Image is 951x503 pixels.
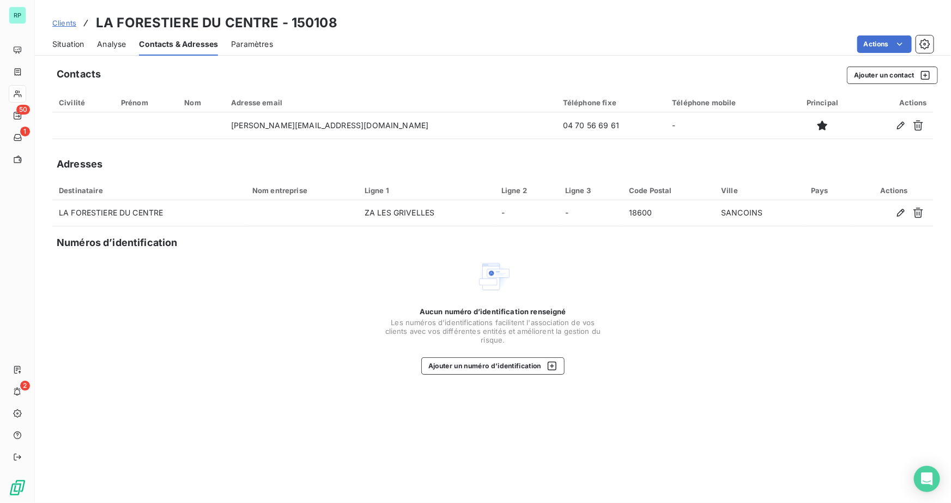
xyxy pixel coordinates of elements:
[57,67,101,82] h5: Contacts
[714,200,804,226] td: SANCOINS
[121,98,172,107] div: Prénom
[52,17,76,28] a: Clients
[495,200,559,226] td: -
[9,7,26,24] div: RP
[665,112,787,139] td: -
[721,186,798,195] div: Ville
[811,186,848,195] div: Pays
[476,259,511,294] img: Empty state
[20,127,30,136] span: 1
[847,67,938,84] button: Ajouter un contact
[252,186,352,195] div: Nom entreprise
[59,98,108,107] div: Civilité
[96,13,337,33] h3: LA FORESTIERE DU CENTRE - 150108
[857,35,912,53] button: Actions
[52,200,246,226] td: LA FORESTIERE DU CENTRE
[559,200,622,226] td: -
[914,466,940,492] div: Open Intercom Messenger
[861,186,927,195] div: Actions
[421,357,565,375] button: Ajouter un numéro d’identification
[501,186,552,195] div: Ligne 2
[565,186,616,195] div: Ligne 3
[672,98,780,107] div: Téléphone mobile
[59,186,239,195] div: Destinataire
[52,19,76,27] span: Clients
[629,186,708,195] div: Code Postal
[365,186,488,195] div: Ligne 1
[358,200,495,226] td: ZA LES GRIVELLES
[793,98,851,107] div: Principal
[563,98,659,107] div: Téléphone fixe
[420,307,566,316] span: Aucun numéro d’identification renseigné
[57,157,102,172] h5: Adresses
[231,98,550,107] div: Adresse email
[52,39,84,50] span: Situation
[139,39,218,50] span: Contacts & Adresses
[9,479,26,496] img: Logo LeanPay
[57,235,178,250] h5: Numéros d’identification
[184,98,218,107] div: Nom
[556,112,665,139] td: 04 70 56 69 61
[622,200,714,226] td: 18600
[231,39,273,50] span: Paramètres
[384,318,602,344] span: Les numéros d'identifications facilitent l'association de vos clients avec vos différentes entité...
[97,39,126,50] span: Analyse
[20,381,30,391] span: 2
[16,105,30,115] span: 50
[864,98,927,107] div: Actions
[225,112,556,139] td: [PERSON_NAME][EMAIL_ADDRESS][DOMAIN_NAME]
